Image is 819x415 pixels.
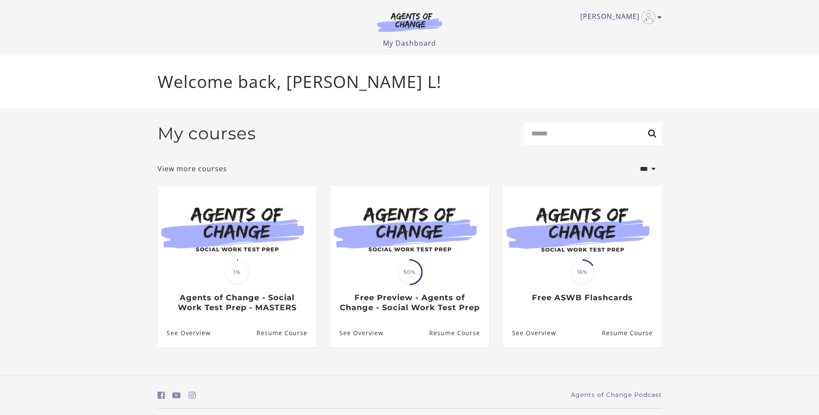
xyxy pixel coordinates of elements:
[398,261,421,284] span: 50%
[429,319,489,347] a: Free Preview - Agents of Change - Social Work Test Prep: Resume Course
[571,390,662,399] a: Agents of Change Podcast
[339,293,480,312] h3: Free Preview - Agents of Change - Social Work Test Prep
[368,12,451,32] img: Agents of Change Logo
[172,389,181,402] a: https://www.youtube.com/c/AgentsofChangeTestPrepbyMeaganMitchell (Open in a new window)
[158,163,227,174] a: View more courses
[571,261,594,284] span: 16%
[172,391,181,399] i: https://www.youtube.com/c/AgentsofChangeTestPrepbyMeaganMitchell (Open in a new window)
[158,319,211,347] a: Agents of Change - Social Work Test Prep - MASTERS: See Overview
[158,389,165,402] a: https://www.facebook.com/groups/aswbtestprep (Open in a new window)
[256,319,316,347] a: Agents of Change - Social Work Test Prep - MASTERS: Resume Course
[330,319,383,347] a: Free Preview - Agents of Change - Social Work Test Prep: See Overview
[383,38,436,48] a: My Dashboard
[158,69,662,94] p: Welcome back, [PERSON_NAME] L!
[503,319,556,347] a: Free ASWB Flashcards: See Overview
[601,319,661,347] a: Free ASWB Flashcards: Resume Course
[225,261,249,284] span: 1%
[189,391,196,399] i: https://www.instagram.com/agentsofchangeprep/ (Open in a new window)
[189,389,196,402] a: https://www.instagram.com/agentsofchangeprep/ (Open in a new window)
[167,293,307,312] h3: Agents of Change - Social Work Test Prep - MASTERS
[158,391,165,399] i: https://www.facebook.com/groups/aswbtestprep (Open in a new window)
[580,10,658,24] a: Toggle menu
[158,123,256,144] h2: My courses
[512,293,652,303] h3: Free ASWB Flashcards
